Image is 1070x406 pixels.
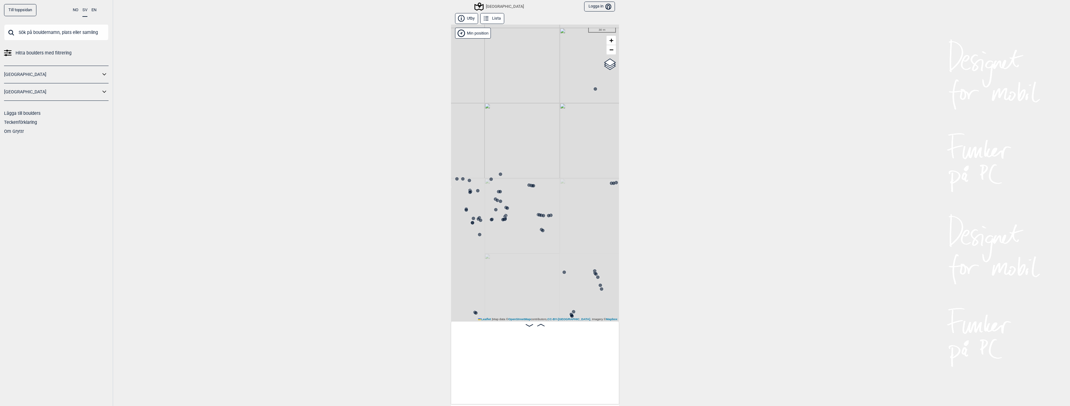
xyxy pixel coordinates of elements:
span: | [492,317,493,321]
button: Logga in [584,2,615,12]
button: Lista [480,13,504,24]
a: Teckenförklaring [4,120,37,125]
a: Layers [604,58,616,71]
span: Hitta boulders med filtrering [16,49,72,58]
button: SV [82,4,87,17]
div: Vis min position [455,28,491,39]
button: EN [91,4,96,16]
div: [GEOGRAPHIC_DATA] [475,3,524,10]
div: Map data © contributors, , Imagery © [477,317,619,321]
a: CC-BY-[GEOGRAPHIC_DATA] [547,317,590,321]
a: Lägga till boulders [4,111,40,116]
a: Zoom in [607,36,616,45]
button: Utby [455,13,478,24]
a: [GEOGRAPHIC_DATA] [4,87,100,96]
a: Zoom out [607,45,616,54]
button: NO [73,4,78,16]
span: − [609,46,613,54]
div: 30 m [588,28,616,33]
input: Sök på bouldernamn, plats eller samling [4,24,109,40]
a: Till toppsidan [4,4,36,16]
a: Leaflet [478,317,491,321]
span: + [609,36,613,44]
a: Mapbox [606,317,617,321]
a: OpenStreetMap [508,317,531,321]
a: Om Gryttr [4,129,24,134]
a: [GEOGRAPHIC_DATA] [4,70,100,79]
a: Hitta boulders med filtrering [4,49,109,58]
